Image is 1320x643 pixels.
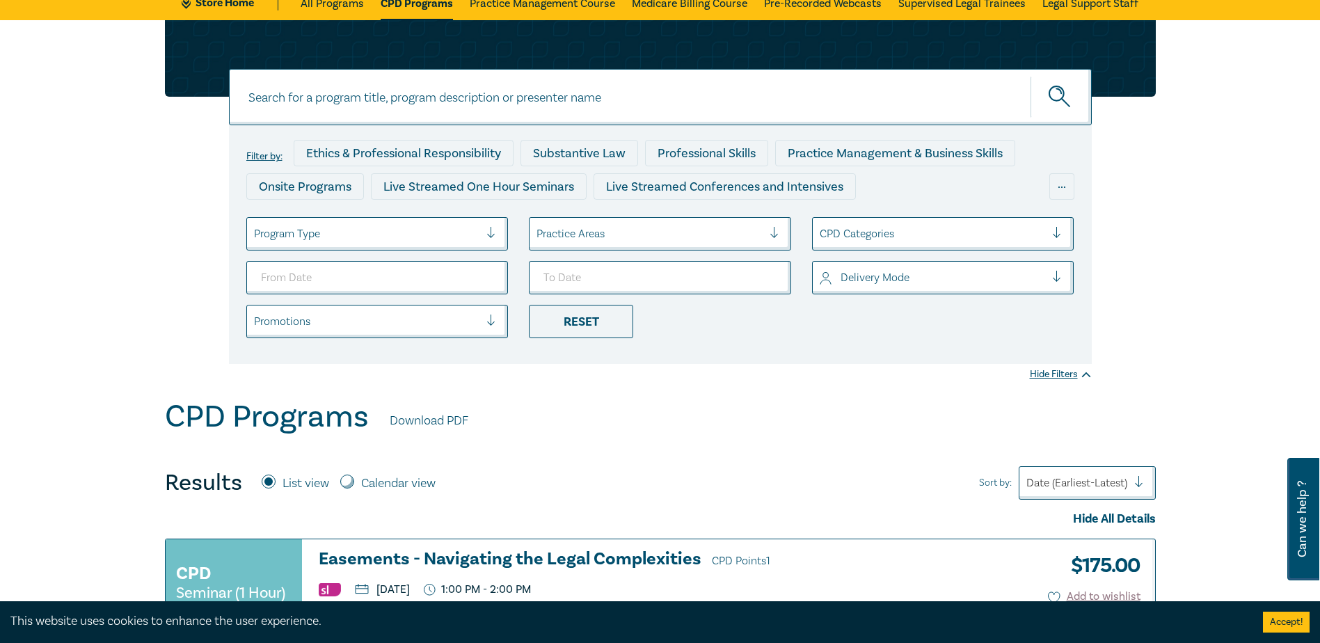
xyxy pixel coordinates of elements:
[1060,550,1140,582] h3: $ 175.00
[529,305,633,338] div: Reset
[319,550,891,571] h3: Easements - Navigating the Legal Complexities
[424,583,532,596] p: 1:00 PM - 2:00 PM
[775,140,1015,166] div: Practice Management & Business Skills
[1049,173,1074,200] div: ...
[319,583,341,596] img: Substantive Law
[800,207,928,233] div: National Programs
[176,561,211,586] h3: CPD
[1026,475,1029,491] input: Sort by
[1030,367,1092,381] div: Hide Filters
[294,140,514,166] div: Ethics & Professional Responsibility
[979,475,1012,491] span: Sort by:
[1296,466,1309,572] span: Can we help ?
[246,261,509,294] input: From Date
[474,207,634,233] div: Pre-Recorded Webcasts
[820,270,822,285] input: select
[165,510,1156,528] div: Hide All Details
[176,586,285,600] small: Seminar (1 Hour)
[1263,612,1310,633] button: Accept cookies
[246,151,283,162] label: Filter by:
[229,69,1092,125] input: Search for a program title, program description or presenter name
[1048,589,1140,605] button: Add to wishlist
[820,226,822,241] input: select
[254,314,257,329] input: select
[283,475,329,493] label: List view
[645,140,768,166] div: Professional Skills
[536,226,539,241] input: select
[594,173,856,200] div: Live Streamed Conferences and Intensives
[319,550,891,571] a: Easements - Navigating the Legal Complexities CPD Points1
[529,261,791,294] input: To Date
[246,207,467,233] div: Live Streamed Practical Workshops
[165,469,242,497] h4: Results
[254,226,257,241] input: select
[712,554,770,568] span: CPD Points 1
[165,399,369,435] h1: CPD Programs
[355,584,410,595] p: [DATE]
[520,140,638,166] div: Substantive Law
[371,173,587,200] div: Live Streamed One Hour Seminars
[246,173,364,200] div: Onsite Programs
[390,412,468,430] a: Download PDF
[361,475,436,493] label: Calendar view
[10,612,1242,630] div: This website uses cookies to enhance the user experience.
[641,207,793,233] div: 10 CPD Point Packages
